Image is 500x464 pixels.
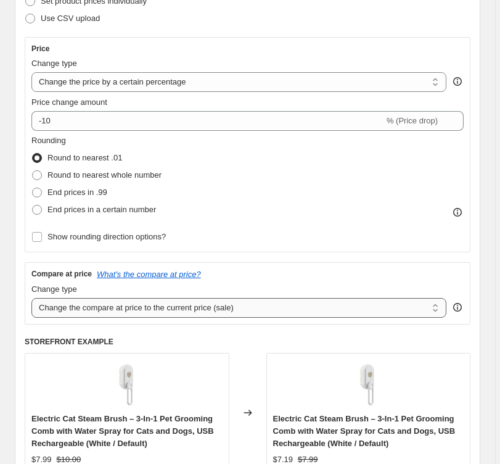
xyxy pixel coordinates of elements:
[31,44,49,54] h3: Price
[31,269,92,279] h3: Compare at price
[47,232,166,241] span: Show rounding direction options?
[343,360,393,409] img: 05cb20b0c526ad2fb88629321df00d81_80x.jpg
[47,205,156,214] span: End prices in a certain number
[47,153,122,162] span: Round to nearest .01
[273,414,456,448] span: Electric Cat Steam Brush – 3-In-1 Pet Grooming Comb with Water Spray for Cats and Dogs, USB Recha...
[31,97,107,107] span: Price change amount
[102,360,152,409] img: 05cb20b0c526ad2fb88629321df00d81_80x.jpg
[41,14,100,23] span: Use CSV upload
[31,136,66,145] span: Rounding
[31,414,214,448] span: Electric Cat Steam Brush – 3-In-1 Pet Grooming Comb with Water Spray for Cats and Dogs, USB Recha...
[25,337,470,347] h6: STOREFRONT EXAMPLE
[97,270,201,279] button: What's the compare at price?
[31,59,77,68] span: Change type
[47,188,107,197] span: End prices in .99
[31,111,384,131] input: -15
[47,170,162,180] span: Round to nearest whole number
[451,301,464,313] div: help
[387,116,438,125] span: % (Price drop)
[451,75,464,88] div: help
[31,284,77,294] span: Change type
